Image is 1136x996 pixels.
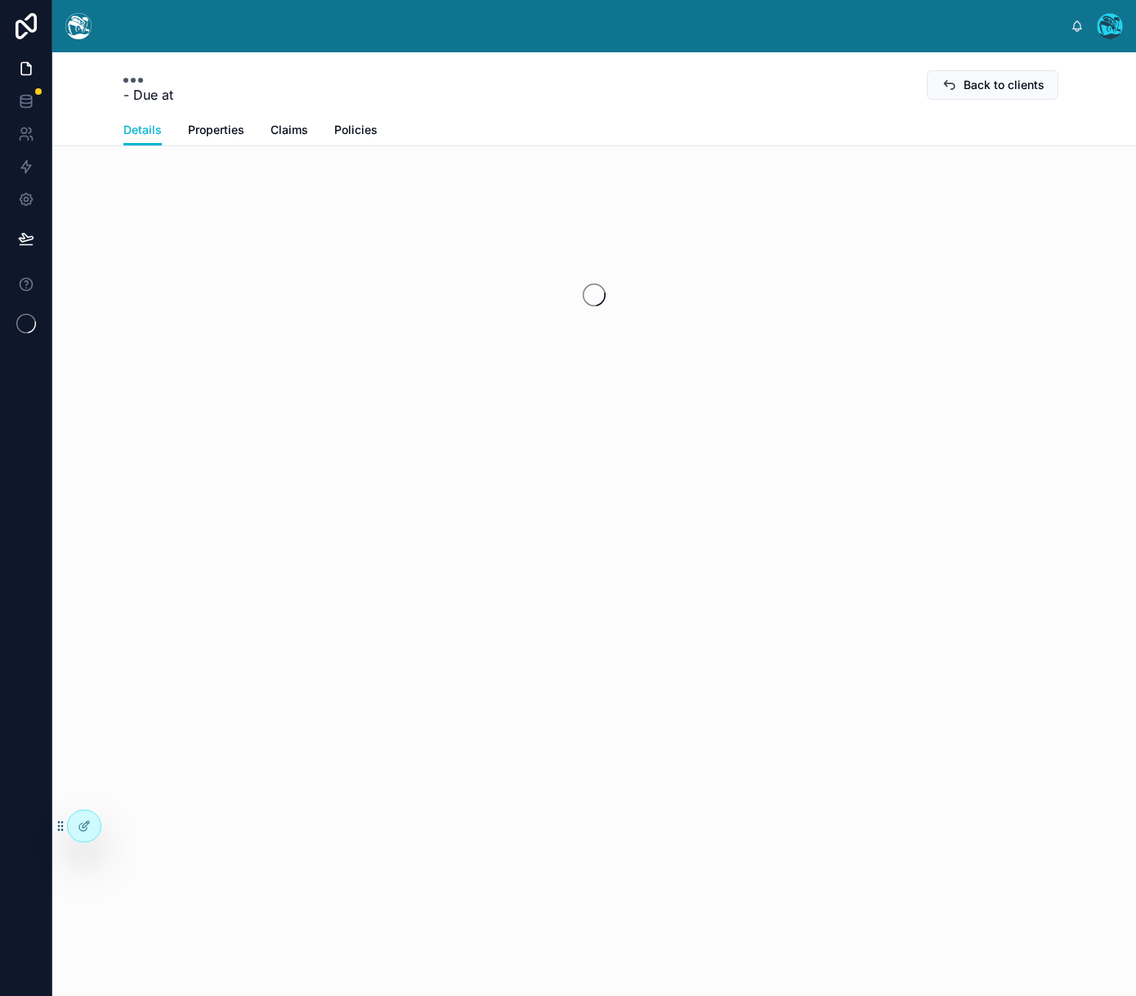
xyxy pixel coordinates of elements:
a: Properties [188,115,244,148]
img: App logo [65,13,92,39]
div: scrollable content [105,23,1071,29]
a: Claims [271,115,308,148]
span: Back to clients [964,77,1044,93]
span: Claims [271,122,308,138]
a: Details [123,115,162,146]
span: - Due at [123,85,173,105]
span: Policies [334,122,378,138]
button: Back to clients [927,70,1058,100]
a: Policies [334,115,378,148]
span: Properties [188,122,244,138]
span: Details [123,122,162,138]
